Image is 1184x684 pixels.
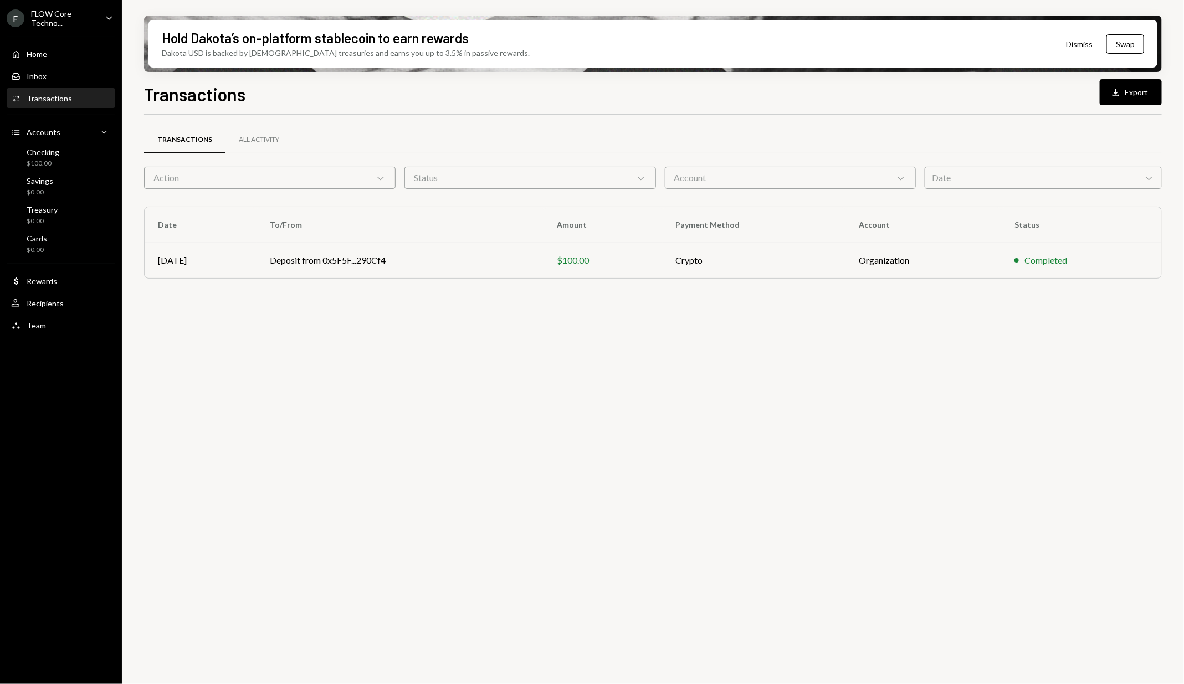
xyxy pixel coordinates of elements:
div: Cards [27,234,47,243]
a: Cards$0.00 [7,230,115,257]
div: Completed [1024,254,1067,267]
div: Checking [27,147,59,157]
div: Action [144,167,396,189]
th: To/From [257,207,544,243]
a: Transactions [144,126,225,154]
div: $0.00 [27,245,47,255]
div: Recipients [27,299,64,308]
button: Swap [1106,34,1144,54]
td: Organization [846,243,1002,278]
th: Account [846,207,1002,243]
a: Checking$100.00 [7,144,115,171]
div: Treasury [27,205,58,214]
div: $0.00 [27,188,53,197]
a: Rewards [7,271,115,291]
div: Date [925,167,1162,189]
div: $0.00 [27,217,58,226]
div: Team [27,321,46,330]
h1: Transactions [144,83,245,105]
div: Status [404,167,656,189]
a: Treasury$0.00 [7,202,115,228]
div: Dakota USD is backed by [DEMOGRAPHIC_DATA] treasuries and earns you up to 3.5% in passive rewards. [162,47,530,59]
td: Crypto [663,243,846,278]
a: All Activity [225,126,293,154]
th: Payment Method [663,207,846,243]
div: Home [27,49,47,59]
th: Date [145,207,257,243]
div: Transactions [157,135,212,145]
div: Inbox [27,71,47,81]
a: Team [7,315,115,335]
a: Accounts [7,122,115,142]
th: Status [1001,207,1161,243]
button: Dismiss [1052,31,1106,57]
td: Deposit from 0x5F5F...290Cf4 [257,243,544,278]
div: All Activity [239,135,279,145]
a: Recipients [7,293,115,313]
div: F [7,9,24,27]
div: Hold Dakota’s on-platform stablecoin to earn rewards [162,29,469,47]
div: Account [665,167,916,189]
div: $100.00 [557,254,649,267]
div: [DATE] [158,254,243,267]
div: Accounts [27,127,60,137]
div: FLOW Core Techno... [31,9,96,28]
div: Rewards [27,276,57,286]
a: Home [7,44,115,64]
a: Inbox [7,66,115,86]
th: Amount [544,207,663,243]
a: Transactions [7,88,115,108]
div: $100.00 [27,159,59,168]
div: Transactions [27,94,72,103]
div: Savings [27,176,53,186]
a: Savings$0.00 [7,173,115,199]
button: Export [1100,79,1162,105]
